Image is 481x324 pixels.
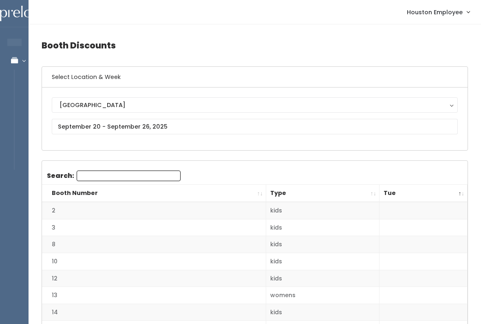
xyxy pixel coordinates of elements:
td: kids [266,236,380,253]
td: kids [266,304,380,321]
th: Booth Number: activate to sort column ascending [42,185,266,202]
td: 8 [42,236,266,253]
span: Houston Employee [407,8,463,17]
label: Search: [47,171,181,181]
button: [GEOGRAPHIC_DATA] [52,97,458,113]
td: womens [266,287,380,304]
td: 13 [42,287,266,304]
a: Houston Employee [399,3,478,21]
input: Search: [77,171,181,181]
td: 3 [42,219,266,236]
h6: Select Location & Week [42,67,468,88]
td: kids [266,253,380,270]
td: kids [266,270,380,287]
td: kids [266,202,380,219]
th: Type: activate to sort column ascending [266,185,380,202]
div: [GEOGRAPHIC_DATA] [60,101,450,109]
h4: Booth Discounts [42,34,468,57]
td: 12 [42,270,266,287]
td: 10 [42,253,266,270]
th: Tue: activate to sort column descending [380,185,468,202]
td: 14 [42,304,266,321]
td: kids [266,219,380,236]
input: September 20 - September 26, 2025 [52,119,458,134]
td: 2 [42,202,266,219]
